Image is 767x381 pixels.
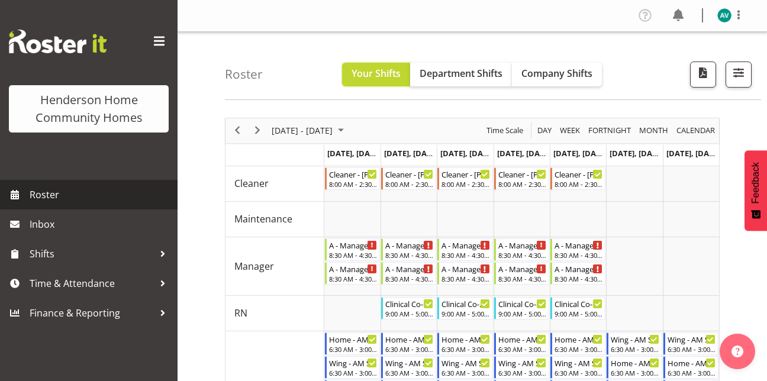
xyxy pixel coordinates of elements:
[494,356,549,379] div: Support Worker"s event - Wing - AM Support 1 - Liezl Sanchez Begin From Thursday, October 2, 2025...
[441,357,489,369] div: Wing - AM Support 1 - [PERSON_NAME] (BK) [PERSON_NAME]
[234,306,247,320] span: RN
[555,179,602,189] div: 8:00 AM - 2:30 PM
[494,297,549,319] div: RN"s event - Clinical Co-ordinator - Johanna Molina Begin From Thursday, October 2, 2025 at 9:00:...
[675,123,717,138] button: Month
[234,212,292,226] span: Maintenance
[550,332,605,355] div: Support Worker"s event - Home - AM Support 1 - Vanessa Thornley Begin From Friday, October 3, 202...
[494,238,549,261] div: Manager"s event - A - Manager - Unfilled Begin From Thursday, October 2, 2025 at 8:30:00 AM GMT+1...
[325,262,380,285] div: Manager"s event - A - Manager - Barbara Dunlop Begin From Monday, September 29, 2025 at 8:30:00 A...
[559,123,581,138] span: Week
[717,8,731,22] img: asiasiga-vili8528.jpg
[441,333,489,345] div: Home - AM Support 1 - [PERSON_NAME]
[498,274,546,283] div: 8:30 AM - 4:30 PM
[498,368,546,377] div: 6:30 AM - 3:00 PM
[384,148,438,159] span: [DATE], [DATE]
[498,179,546,189] div: 8:00 AM - 2:30 PM
[666,148,720,159] span: [DATE], [DATE]
[30,215,172,233] span: Inbox
[437,238,492,261] div: Manager"s event - A - Manager - Unfilled Begin From Wednesday, October 1, 2025 at 8:30:00 AM GMT+...
[437,167,492,190] div: Cleaner"s event - Cleaner - Emily-Jayne Ashton Begin From Wednesday, October 1, 2025 at 8:00:00 A...
[731,346,743,357] img: help-xxl-2.png
[385,344,433,354] div: 6:30 AM - 3:00 PM
[441,250,489,260] div: 8:30 AM - 4:30 PM
[250,123,266,138] button: Next
[550,262,605,285] div: Manager"s event - A - Manager - Barbara Dunlop Begin From Friday, October 3, 2025 at 8:30:00 AM G...
[498,357,546,369] div: Wing - AM Support 1 - [PERSON_NAME]
[607,356,662,379] div: Support Worker"s event - Home - AM Support 2 - Johanna Molina Begin From Saturday, October 4, 202...
[675,123,716,138] span: calendar
[329,368,377,377] div: 6:30 AM - 3:00 PM
[498,333,546,345] div: Home - AM Support 1 - [PERSON_NAME]
[437,356,492,379] div: Support Worker"s event - Wing - AM Support 1 - Brijesh (BK) Kachhadiya Begin From Wednesday, Octo...
[498,263,546,275] div: A - Manager - [PERSON_NAME]
[485,123,524,138] span: Time Scale
[325,238,380,261] div: Manager"s event - A - Manager - Unfilled Begin From Monday, September 29, 2025 at 8:30:00 AM GMT+...
[441,309,489,318] div: 9:00 AM - 5:00 PM
[485,123,526,138] button: Time Scale
[385,309,433,318] div: 9:00 AM - 5:00 PM
[555,357,602,369] div: Wing - AM Support 1 - [PERSON_NAME] (BK) [PERSON_NAME]
[494,332,549,355] div: Support Worker"s event - Home - AM Support 1 - Vanessa Thornley Begin From Thursday, October 2, 2...
[329,168,377,180] div: Cleaner - [PERSON_NAME]
[270,123,349,138] button: September 2025
[325,356,380,379] div: Support Worker"s event - Wing - AM Support 1 - Brijesh (BK) Kachhadiya Begin From Monday, Septemb...
[381,356,436,379] div: Support Worker"s event - Wing - AM Support 1 - Brijesh (BK) Kachhadiya Begin From Tuesday, Septem...
[441,298,489,309] div: Clinical Co-ordinator - [PERSON_NAME]
[663,356,718,379] div: Support Worker"s event - Home - AM Support 2 - Miyoung Chung Begin From Sunday, October 5, 2025 a...
[555,168,602,180] div: Cleaner - [PERSON_NAME]
[385,263,433,275] div: A - Manager - [PERSON_NAME]
[234,176,269,190] span: Cleaner
[329,179,377,189] div: 8:00 AM - 2:30 PM
[668,357,716,369] div: Home - AM Support 2 - [PERSON_NAME]
[230,123,246,138] button: Previous
[553,148,607,159] span: [DATE], [DATE]
[668,368,716,377] div: 6:30 AM - 3:00 PM
[268,118,351,143] div: Sep 29 - Oct 05, 2025
[638,123,669,138] span: Month
[498,298,546,309] div: Clinical Co-ordinator - [PERSON_NAME]
[637,123,671,138] button: Timeline Month
[325,332,380,355] div: Support Worker"s event - Home - AM Support 1 - Vanessa Thornley Begin From Monday, September 29, ...
[498,344,546,354] div: 6:30 AM - 3:00 PM
[381,262,436,285] div: Manager"s event - A - Manager - Barbara Dunlop Begin From Tuesday, September 30, 2025 at 8:30:00 ...
[329,263,377,275] div: A - Manager - [PERSON_NAME]
[385,168,433,180] div: Cleaner - [PERSON_NAME]
[329,239,377,251] div: A - Manager - Unfilled
[225,296,324,331] td: RN resource
[327,148,381,159] span: [DATE], [DATE]
[385,250,433,260] div: 8:30 AM - 4:30 PM
[497,148,551,159] span: [DATE], [DATE]
[30,304,154,322] span: Finance & Reporting
[745,150,767,231] button: Feedback - Show survey
[225,237,324,296] td: Manager resource
[441,239,489,251] div: A - Manager - Unfilled
[325,167,380,190] div: Cleaner"s event - Cleaner - Emily-Jayne Ashton Begin From Monday, September 29, 2025 at 8:00:00 A...
[555,263,602,275] div: A - Manager - [PERSON_NAME]
[385,368,433,377] div: 6:30 AM - 3:00 PM
[726,62,752,88] button: Filter Shifts
[521,67,592,80] span: Company Shifts
[555,309,602,318] div: 9:00 AM - 5:00 PM
[385,298,433,309] div: Clinical Co-ordinator - [PERSON_NAME]
[690,62,716,88] button: Download a PDF of the roster according to the set date range.
[342,63,410,86] button: Your Shifts
[663,332,718,355] div: Support Worker"s event - Wing - AM Support 1 - Sourav Guleria Begin From Sunday, October 5, 2025 ...
[512,63,602,86] button: Company Shifts
[558,123,582,138] button: Timeline Week
[329,333,377,345] div: Home - AM Support 1 - [PERSON_NAME]
[498,168,546,180] div: Cleaner - [PERSON_NAME]
[381,238,436,261] div: Manager"s event - A - Manager - Unfilled Begin From Tuesday, September 30, 2025 at 8:30:00 AM GMT...
[555,333,602,345] div: Home - AM Support 1 - [PERSON_NAME]
[498,250,546,260] div: 8:30 AM - 4:30 PM
[668,344,716,354] div: 6:30 AM - 3:00 PM
[750,162,761,204] span: Feedback
[555,344,602,354] div: 6:30 AM - 3:00 PM
[555,274,602,283] div: 8:30 AM - 4:30 PM
[441,344,489,354] div: 6:30 AM - 3:00 PM
[555,239,602,251] div: A - Manager - Unfilled
[441,274,489,283] div: 8:30 AM - 4:30 PM
[381,297,436,319] div: RN"s event - Clinical Co-ordinator - Johanna Molina Begin From Tuesday, September 30, 2025 at 9:0...
[611,357,659,369] div: Home - AM Support 2 - [PERSON_NAME]
[668,333,716,345] div: Wing - AM Support 1 - [PERSON_NAME]
[610,148,663,159] span: [DATE], [DATE]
